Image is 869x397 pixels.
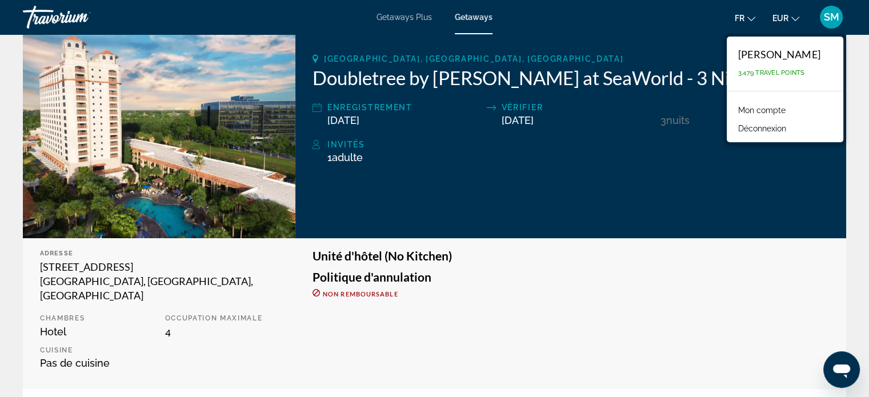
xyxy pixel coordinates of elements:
[824,11,839,23] span: SM
[313,250,829,262] h3: Unité d'hôtel (No Kitchen)
[455,13,492,22] a: Getaways
[823,351,860,388] iframe: Bouton de lancement de la fenêtre de messagerie
[502,101,655,114] div: Vérifier
[327,114,359,126] span: [DATE]
[40,250,278,257] div: Adresse
[23,31,295,238] img: Doubletree by Hilton Orlando at SeaWorld - 3 Nights
[816,5,846,29] button: User Menu
[40,346,154,354] p: Cuisine
[165,326,171,338] span: 4
[313,271,829,283] h3: Politique d'annulation
[40,326,66,338] span: Hotel
[313,66,829,89] h2: Doubletree by [PERSON_NAME] at SeaWorld - 3 Nights
[23,2,137,32] a: Travorium
[324,54,623,63] span: [GEOGRAPHIC_DATA], [GEOGRAPHIC_DATA], [GEOGRAPHIC_DATA]
[327,151,363,163] span: 1
[666,114,690,126] span: nuits
[327,101,481,114] div: Enregistrement
[772,14,788,23] span: EUR
[327,138,829,151] div: Invités
[732,103,791,118] a: Mon compte
[738,69,805,77] span: 3,479 Travel Points
[165,314,279,322] p: Occupation maximale
[772,10,799,26] button: Change currency
[735,10,755,26] button: Change language
[735,14,744,23] span: fr
[323,290,398,298] span: Non remboursable
[332,151,363,163] span: Adulte
[40,314,154,322] p: Chambres
[40,357,110,369] span: Pas de cuisine
[377,13,432,22] a: Getaways Plus
[40,260,278,303] div: [STREET_ADDRESS] [GEOGRAPHIC_DATA], [GEOGRAPHIC_DATA], [GEOGRAPHIC_DATA]
[502,114,534,126] span: [DATE]
[732,121,792,136] button: Déconnexion
[660,114,666,126] span: 3
[738,48,820,61] div: [PERSON_NAME]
